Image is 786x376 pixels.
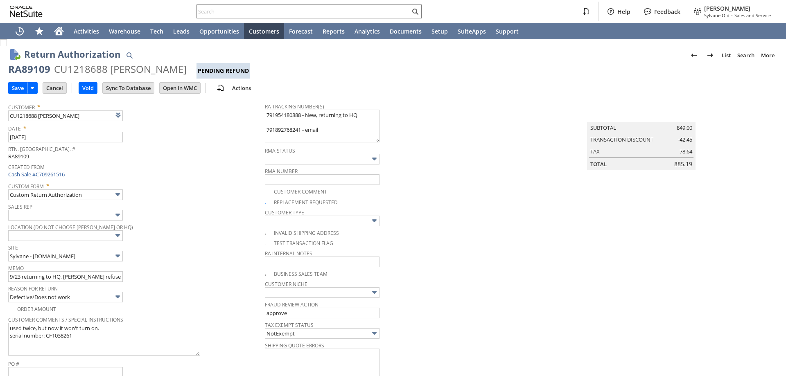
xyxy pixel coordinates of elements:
[103,83,154,93] input: Sync To Database
[265,342,324,349] a: Shipping Quote Errors
[427,23,453,39] a: Setup
[8,146,75,153] a: Rtn. [GEOGRAPHIC_DATA]. #
[370,216,379,225] img: More Options
[680,148,692,155] span: 78.64
[8,285,58,292] a: Reason For Return
[8,265,24,272] a: Memo
[8,125,21,132] a: Date
[113,210,122,220] img: More Options
[54,26,64,36] svg: Home
[704,12,730,18] span: Sylvane Old
[265,301,318,308] a: Fraud Review Action
[274,240,333,247] a: Test Transaction Flag
[168,23,194,39] a: Leads
[265,281,307,288] a: Customer Niche
[8,189,123,200] input: Custom Return Authorization
[370,154,379,164] img: More Options
[491,23,524,39] a: Support
[244,23,284,39] a: Customers
[160,83,200,93] input: Open In WMC
[678,136,692,143] span: -42.45
[590,124,616,131] a: Subtotal
[197,7,410,16] input: Search
[323,27,345,35] span: Reports
[15,26,25,36] svg: Recent Records
[8,104,35,111] a: Customer
[229,84,254,92] a: Actions
[677,124,692,131] span: 849.00
[54,63,187,76] div: CU1218688 [PERSON_NAME]
[196,63,250,79] div: Pending Refund
[10,23,29,39] a: Recent Records
[8,251,123,261] input: Sylvane - www.sylvane.com
[29,23,49,39] div: Shortcuts
[8,244,18,251] a: Site
[113,231,122,240] img: More Options
[590,136,653,143] a: Transaction Discount
[674,160,692,168] span: 885.19
[587,109,696,122] caption: Summary
[194,23,244,39] a: Opportunities
[274,230,339,236] a: Invalid Shipping Address
[8,323,200,356] textarea: used twice, but now it won't turn on. serial number: CF1038261
[265,328,379,339] input: NotExempt
[265,168,298,175] a: RMA Number
[431,27,448,35] span: Setup
[453,23,491,39] a: SuiteApps
[370,329,379,338] img: More Options
[8,316,123,323] a: Customer Comments / Special Instructions
[689,50,699,60] img: Previous
[385,23,427,39] a: Documents
[8,153,29,160] span: RA89109
[8,171,65,178] a: Cash Sale #C709261516
[8,164,45,171] a: Created From
[350,23,385,39] a: Analytics
[265,209,304,216] a: Customer Type
[617,8,630,16] label: Help
[318,23,350,39] a: Reports
[410,7,420,16] svg: Search
[113,190,122,199] img: More Options
[74,27,99,35] span: Activities
[265,322,314,329] a: Tax Exempt Status
[8,183,44,190] a: Custom Form
[34,26,44,36] svg: Shortcuts
[734,12,771,18] span: Sales and Service
[8,360,19,367] a: PO #
[355,27,380,35] span: Analytics
[216,83,226,93] img: add-record.svg
[274,199,338,206] a: Replacement Requested
[109,27,140,35] span: Warehouse
[458,27,486,35] span: SuiteApps
[8,224,133,231] a: Location (Do Not Choose [PERSON_NAME] or HQ)
[274,270,327,277] a: Business Sales Team
[8,203,32,210] a: Sales Rep
[718,49,734,62] a: List
[734,49,758,62] a: Search
[104,23,145,39] a: Warehouse
[199,27,239,35] span: Opportunities
[274,188,327,195] a: Customer Comment
[705,50,715,60] img: Next
[150,27,163,35] span: Tech
[113,251,122,261] img: More Options
[124,50,134,60] img: Quick Find
[289,27,313,35] span: Forecast
[49,23,69,39] a: Home
[10,6,43,17] svg: logo
[173,27,190,35] span: Leads
[8,110,123,121] input: <Type then tab>
[704,5,750,12] span: [PERSON_NAME]
[8,292,123,302] input: Defective/Does not work
[370,288,379,297] img: More Options
[731,12,733,18] span: -
[69,23,104,39] a: Activities
[390,27,422,35] span: Documents
[145,23,168,39] a: Tech
[265,110,379,142] textarea: 791954180888 - New, returning to HQ 791892768241 - email
[590,148,600,155] a: Tax
[265,103,324,110] a: RA Tracking Number(s)
[24,47,120,61] h1: Return Authorization
[43,83,66,93] input: Cancel
[590,160,607,168] a: Total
